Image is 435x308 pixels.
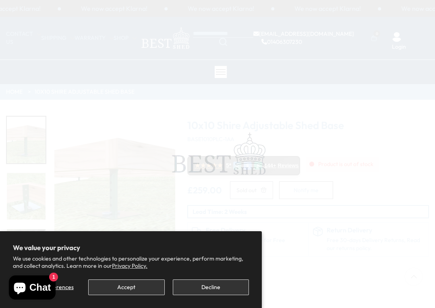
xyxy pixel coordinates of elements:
inbox-online-store-chat: Shopify online store chat [6,275,58,302]
h2: We value your privacy [13,244,249,251]
button: Decline [173,279,249,295]
p: We use cookies and other technologies to personalize your experience, perform marketing, and coll... [13,255,249,269]
a: Privacy Policy. [112,262,147,269]
button: Accept [88,279,164,295]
